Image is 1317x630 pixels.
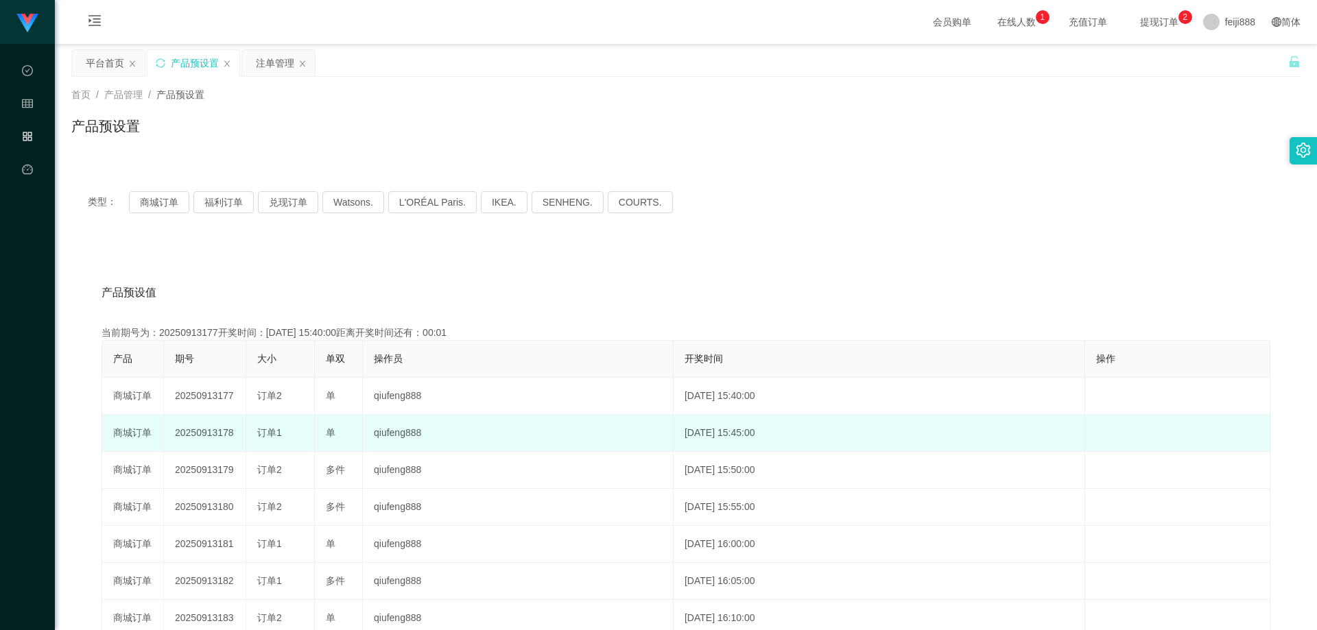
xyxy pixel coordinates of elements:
[102,526,164,563] td: 商城订单
[363,526,674,563] td: qiufeng888
[258,191,318,213] button: 兑现订单
[674,415,1085,452] td: [DATE] 15:45:00
[193,191,254,213] button: 福利订单
[388,191,477,213] button: L'ORÉAL Paris.
[363,452,674,489] td: qiufeng888
[1040,10,1045,24] p: 1
[257,501,282,512] span: 订单2
[71,1,118,45] i: 图标: menu-unfold
[674,489,1085,526] td: [DATE] 15:55:00
[257,464,282,475] span: 订单2
[102,378,164,415] td: 商城订单
[374,353,403,364] span: 操作员
[1178,10,1192,24] sup: 2
[1133,17,1185,27] span: 提现订单
[326,538,335,549] span: 单
[156,58,165,68] i: 图标: sync
[326,501,345,512] span: 多件
[257,353,276,364] span: 大小
[86,50,124,76] div: 平台首页
[674,563,1085,600] td: [DATE] 16:05:00
[326,575,345,586] span: 多件
[257,538,282,549] span: 订单1
[164,489,246,526] td: 20250913180
[685,353,723,364] span: 开奖时间
[326,427,335,438] span: 单
[1096,353,1115,364] span: 操作
[104,89,143,100] span: 产品管理
[326,464,345,475] span: 多件
[164,452,246,489] td: 20250913179
[363,489,674,526] td: qiufeng888
[256,50,294,76] div: 注单管理
[326,612,335,623] span: 单
[22,99,33,221] span: 会员管理
[257,612,282,623] span: 订单2
[532,191,604,213] button: SENHENG.
[1036,10,1049,24] sup: 1
[326,353,345,364] span: 单双
[102,415,164,452] td: 商城订单
[1062,17,1114,27] span: 充值订单
[363,378,674,415] td: qiufeng888
[481,191,527,213] button: IKEA.
[128,60,137,68] i: 图标: close
[1183,10,1187,24] p: 2
[257,390,282,401] span: 订单2
[22,59,33,86] i: 图标: check-circle-o
[102,489,164,526] td: 商城订单
[257,575,282,586] span: 订单1
[129,191,189,213] button: 商城订单
[71,116,140,136] h1: 产品预设置
[674,452,1085,489] td: [DATE] 15:50:00
[326,390,335,401] span: 单
[164,378,246,415] td: 20250913177
[171,50,219,76] div: 产品预设置
[164,415,246,452] td: 20250913178
[102,284,156,301] span: 产品预设值
[363,415,674,452] td: qiufeng888
[102,563,164,600] td: 商城订单
[22,92,33,119] i: 图标: table
[175,353,194,364] span: 期号
[113,353,132,364] span: 产品
[674,378,1085,415] td: [DATE] 15:40:00
[990,17,1043,27] span: 在线人数
[1272,17,1281,27] i: 图标: global
[298,60,307,68] i: 图标: close
[148,89,151,100] span: /
[102,452,164,489] td: 商城订单
[257,427,282,438] span: 订单1
[22,66,33,188] span: 数据中心
[608,191,673,213] button: COURTS.
[88,191,129,213] span: 类型：
[164,563,246,600] td: 20250913182
[16,14,38,33] img: logo.9652507e.png
[223,60,231,68] i: 图标: close
[322,191,384,213] button: Watsons.
[71,89,91,100] span: 首页
[1288,56,1301,68] i: 图标: unlock
[96,89,99,100] span: /
[22,132,33,254] span: 产品管理
[22,156,33,295] a: 图标: dashboard平台首页
[1296,143,1311,158] i: 图标: setting
[156,89,204,100] span: 产品预设置
[164,526,246,563] td: 20250913181
[102,326,1270,340] div: 当前期号为：20250913177开奖时间：[DATE] 15:40:00距离开奖时间还有：00:01
[674,526,1085,563] td: [DATE] 16:00:00
[363,563,674,600] td: qiufeng888
[22,125,33,152] i: 图标: appstore-o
